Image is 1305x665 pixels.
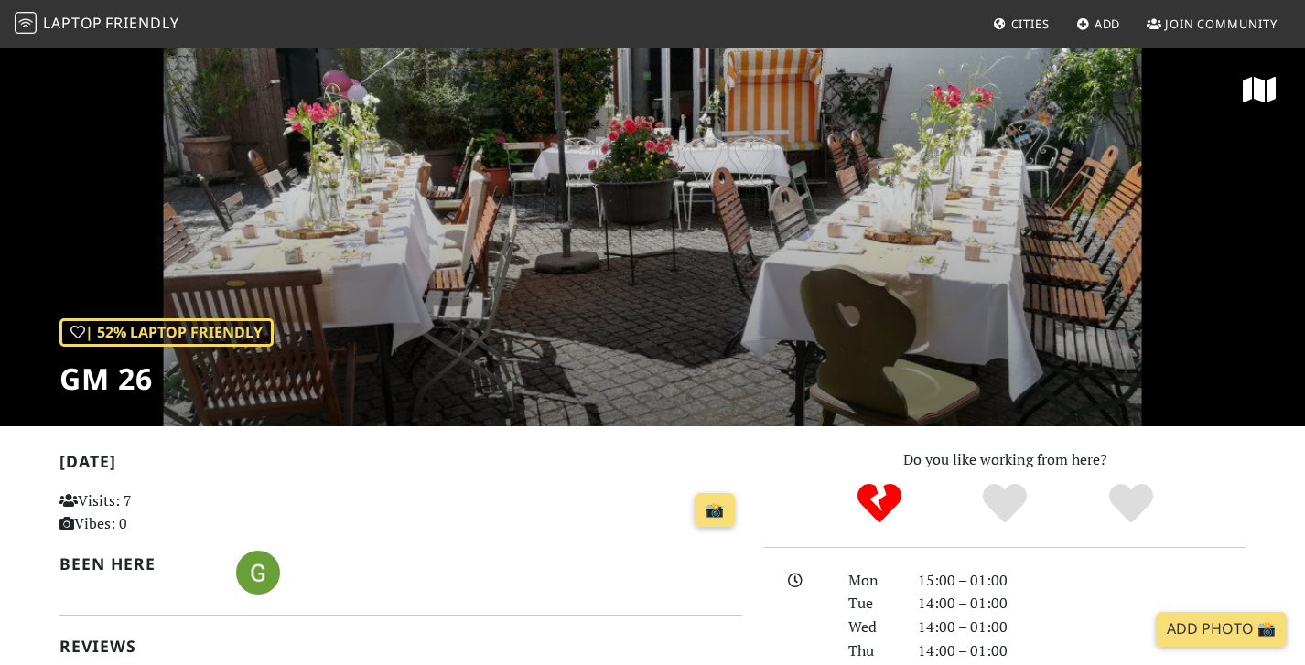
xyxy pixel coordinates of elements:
img: 3887-giovann.jpg [236,551,280,595]
div: Tue [837,592,907,616]
div: 15:00 – 01:00 [907,569,1256,593]
div: Yes [942,481,1068,527]
a: Cities [986,7,1057,40]
a: 📸 [695,493,735,528]
img: LaptopFriendly [15,12,37,34]
h2: Reviews [59,637,742,656]
span: Join Community [1165,16,1278,32]
a: Join Community [1139,7,1285,40]
div: Mon [837,569,907,593]
div: 14:00 – 01:00 [907,616,1256,639]
span: Laptop [43,13,102,33]
a: LaptopFriendly LaptopFriendly [15,8,179,40]
div: 14:00 – 01:00 [907,592,1256,616]
span: Add [1095,16,1121,32]
h1: GM 26 [59,361,274,396]
span: Friendly [105,13,178,33]
a: Add [1069,7,1128,40]
div: Thu [837,639,907,663]
div: Wed [837,616,907,639]
div: 14:00 – 01:00 [907,639,1256,663]
h2: Been here [59,554,214,574]
p: Visits: 7 Vibes: 0 [59,489,273,536]
div: No [816,481,943,527]
div: | 52% Laptop Friendly [59,318,274,348]
p: Do you like working from here? [764,448,1246,472]
span: Giovann P [236,561,280,581]
div: Definitely! [1068,481,1194,527]
a: Add Photo 📸 [1156,612,1287,647]
span: Cities [1011,16,1050,32]
h2: [DATE] [59,452,742,478]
